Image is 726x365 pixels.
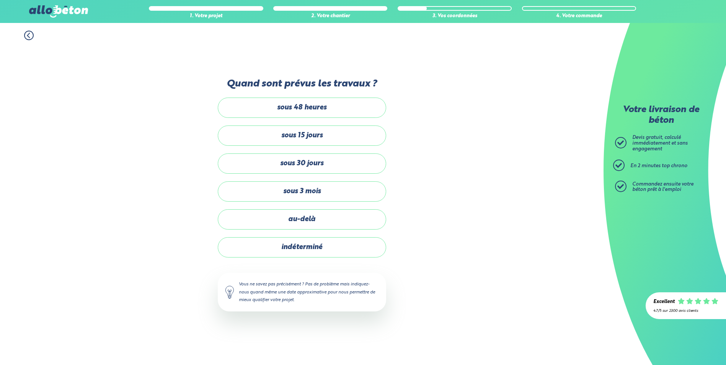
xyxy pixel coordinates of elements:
[653,299,675,305] div: Excellent
[658,335,718,357] iframe: Help widget launcher
[617,105,705,126] p: Votre livraison de béton
[218,209,386,230] label: au-delà
[273,13,387,19] div: 2. Votre chantier
[398,13,512,19] div: 3. Vos coordonnées
[29,5,88,18] img: allobéton
[218,273,386,311] div: Vous ne savez pas précisément ? Pas de problème mais indiquez-nous quand même une date approximat...
[630,163,687,168] span: En 2 minutes top chrono
[149,13,263,19] div: 1. Votre projet
[218,181,386,202] label: sous 3 mois
[218,237,386,257] label: indéterminé
[218,98,386,118] label: sous 48 heures
[218,78,386,90] label: Quand sont prévus les travaux ?
[218,125,386,146] label: sous 15 jours
[632,182,693,192] span: Commandez ensuite votre béton prêt à l'emploi
[653,309,718,313] div: 4.7/5 sur 2300 avis clients
[522,13,636,19] div: 4. Votre commande
[218,153,386,174] label: sous 30 jours
[632,135,688,151] span: Devis gratuit, calculé immédiatement et sans engagement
